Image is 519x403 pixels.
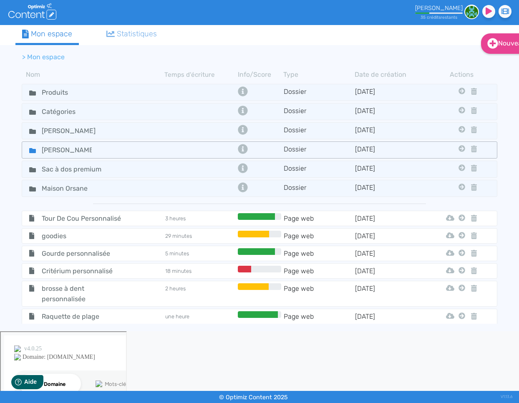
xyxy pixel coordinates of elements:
[35,86,98,98] input: Nom de dossier
[164,311,236,332] td: une heure
[283,144,355,156] td: Dossier
[283,213,355,224] td: Page web
[355,144,426,156] td: [DATE]
[22,28,72,40] div: Mon espace
[283,125,355,137] td: Dossier
[95,48,101,55] img: tab_keywords_by_traffic_grey.svg
[421,15,457,20] small: 35 crédit restant
[35,144,98,156] input: Nom de dossier
[355,213,426,224] td: [DATE]
[355,70,426,80] th: Date de création
[283,266,355,276] td: Page web
[104,49,128,55] div: Mots-clés
[22,52,65,62] li: > Mon espace
[283,311,355,332] td: Page web
[13,13,20,20] img: logo_orange.svg
[35,266,129,276] span: Critérium personnalisé
[236,70,283,80] th: Info/Score
[35,283,129,304] span: brosse à dent personnalisée
[355,283,426,304] td: [DATE]
[355,86,426,98] td: [DATE]
[164,70,236,80] th: Temps d'écriture
[164,283,236,304] td: 2 heures
[43,49,64,55] div: Domaine
[283,182,355,194] td: Dossier
[164,231,236,241] td: 29 minutes
[164,248,236,259] td: 5 minutes
[456,70,467,80] th: Actions
[164,266,236,276] td: 18 minutes
[283,231,355,241] td: Page web
[35,248,129,259] span: Gourde personnalisée
[355,106,426,118] td: [DATE]
[464,5,479,19] img: 1e30b6080cd60945577255910d948632
[35,182,98,194] input: Nom de dossier
[355,248,426,259] td: [DATE]
[22,70,164,80] th: Nom
[164,213,236,224] td: 3 heures
[355,125,426,137] td: [DATE]
[35,163,115,175] input: Nom de dossier
[35,125,102,137] input: Nom de dossier
[355,163,426,175] td: [DATE]
[34,48,40,55] img: tab_domain_overview_orange.svg
[15,25,79,45] a: Mon espace
[35,311,129,332] span: Raquette de plage personnalisée
[501,391,513,403] div: V1.13.6
[283,163,355,175] td: Dossier
[438,15,441,20] span: s
[106,28,157,40] div: Statistiques
[13,22,20,28] img: website_grey.svg
[415,5,463,12] div: [PERSON_NAME]
[283,70,355,80] th: Type
[35,213,129,224] span: Tour De Cou Personnalisé
[23,13,41,20] div: v 4.0.25
[283,86,355,98] td: Dossier
[355,231,426,241] td: [DATE]
[355,182,426,194] td: [DATE]
[355,311,426,332] td: [DATE]
[283,248,355,259] td: Page web
[455,15,457,20] span: s
[22,22,94,28] div: Domaine: [DOMAIN_NAME]
[219,394,288,401] small: © Optimiz Content 2025
[35,231,129,241] span: goodies
[355,266,426,276] td: [DATE]
[283,106,355,118] td: Dossier
[283,283,355,304] td: Page web
[15,47,433,67] nav: breadcrumb
[100,25,164,43] a: Statistiques
[35,106,98,118] input: Nom de dossier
